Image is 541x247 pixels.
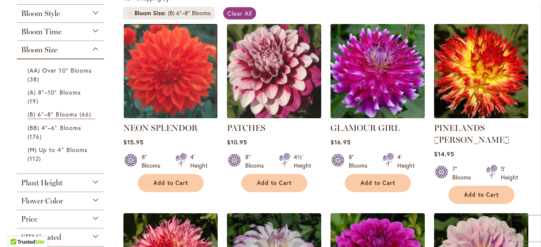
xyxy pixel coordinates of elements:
[27,124,81,132] span: (BB) 4"–6" Blooms
[123,123,198,133] a: NEON SPLENDOR
[452,165,476,182] div: 7" Blooms
[464,191,499,198] span: Add to Cart
[434,24,528,118] img: PINELANDS PAM
[27,88,96,106] a: (A) 8"–10" Blooms 19
[123,112,218,120] a: Neon Splendor
[27,97,41,106] span: 19
[434,123,509,145] a: PINELANDS [PERSON_NAME]
[21,196,63,206] span: Flower Color
[245,153,269,170] div: 8" Blooms
[397,153,415,170] div: 4' Height
[168,9,210,17] div: (B) 6"–8" Blooms
[227,138,247,146] span: $10.95
[227,9,252,17] span: Clear All
[294,153,311,170] div: 4½' Height
[190,153,208,170] div: 4' Height
[123,138,144,146] span: $15.95
[27,154,43,163] span: 112
[27,110,77,118] span: (B) 6"–8" Blooms
[27,123,96,141] a: (BB) 4"–6" Blooms 176
[227,112,321,120] a: Patches
[331,112,425,120] a: GLAMOUR GIRL
[21,214,38,224] span: Price
[448,186,514,204] button: Add to Cart
[21,178,63,187] span: Plant Height
[434,150,454,158] span: $14.95
[27,66,92,74] span: (AA) Over 10" Blooms
[21,233,61,242] span: SID Created
[27,146,87,154] span: (M) Up to 4" Blooms
[138,174,204,192] button: Add to Cart
[6,217,30,241] iframe: Launch Accessibility Center
[21,9,60,18] span: Bloom Style
[241,174,307,192] button: Add to Cart
[27,110,96,119] a: (B) 6"–8" Blooms 66
[501,165,518,182] div: 5' Height
[79,110,93,119] span: 66
[328,22,427,120] img: GLAMOUR GIRL
[134,9,168,17] span: Bloom Size
[331,138,351,146] span: $16.95
[127,11,132,16] a: Remove Bloom Size (B) 6"–8" Blooms
[142,153,165,170] div: 8" Blooms
[331,123,400,133] a: GLAMOUR GIRL
[21,45,57,54] span: Bloom Size
[27,145,96,163] a: (M) Up to 4" Blooms 112
[27,66,96,84] a: (AA) Over 10" Blooms 38
[345,174,411,192] button: Add to Cart
[349,153,372,170] div: 8" Blooms
[123,24,218,118] img: Neon Splendor
[27,88,81,96] span: (A) 8"–10" Blooms
[223,7,257,19] a: Clear All
[227,24,321,118] img: Patches
[361,179,395,187] span: Add to Cart
[257,179,292,187] span: Add to Cart
[153,179,188,187] span: Add to Cart
[27,132,44,141] span: 176
[227,123,265,133] a: PATCHES
[21,27,62,36] span: Bloom Time
[434,112,528,120] a: PINELANDS PAM
[27,75,41,84] span: 38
